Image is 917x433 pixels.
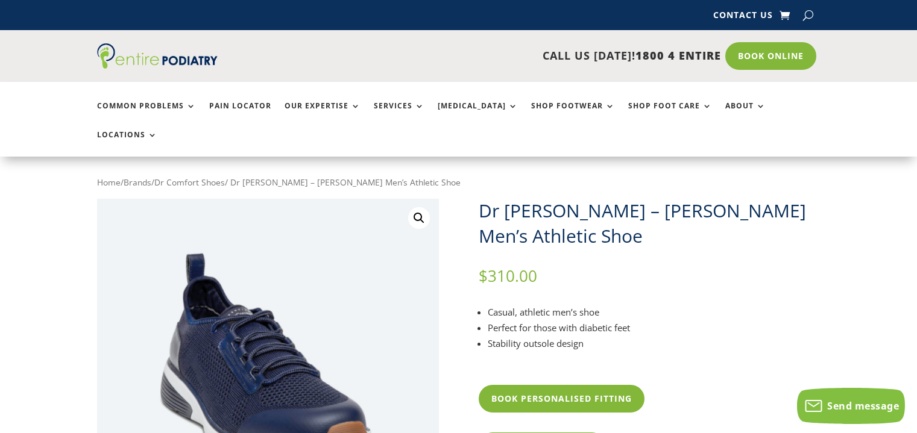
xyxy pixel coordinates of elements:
li: Perfect for those with diabetic feet [488,320,821,335]
a: Entire Podiatry [97,59,218,71]
a: Common Problems [97,102,196,128]
a: Book Personalised Fitting [479,385,644,413]
a: Dr Comfort Shoes [154,176,225,188]
button: Send message [797,388,905,424]
a: About [725,102,766,128]
p: CALL US [DATE]! [264,48,721,64]
nav: Breadcrumb [97,175,821,190]
img: logo (1) [97,43,218,69]
a: Pain Locator [209,102,271,128]
a: Our Expertise [285,102,361,128]
li: Stability outsole design [488,335,821,351]
a: Shop Footwear [531,102,615,128]
span: $ [479,265,488,287]
span: 1800 4 ENTIRE [635,48,721,63]
a: Locations [97,131,157,157]
a: Home [97,176,121,188]
a: Services [374,102,424,128]
a: Contact Us [713,11,773,24]
li: Casual, athletic men’s shoe [488,304,821,320]
a: View full-screen image gallery [408,207,430,229]
h1: Dr [PERSON_NAME] – [PERSON_NAME] Men’s Athletic Shoe [479,198,821,249]
span: Send message [827,399,899,413]
a: Shop Foot Care [628,102,712,128]
bdi: 310.00 [479,265,537,287]
a: [MEDICAL_DATA] [438,102,518,128]
a: Book Online [725,42,816,70]
a: Brands [124,176,151,188]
